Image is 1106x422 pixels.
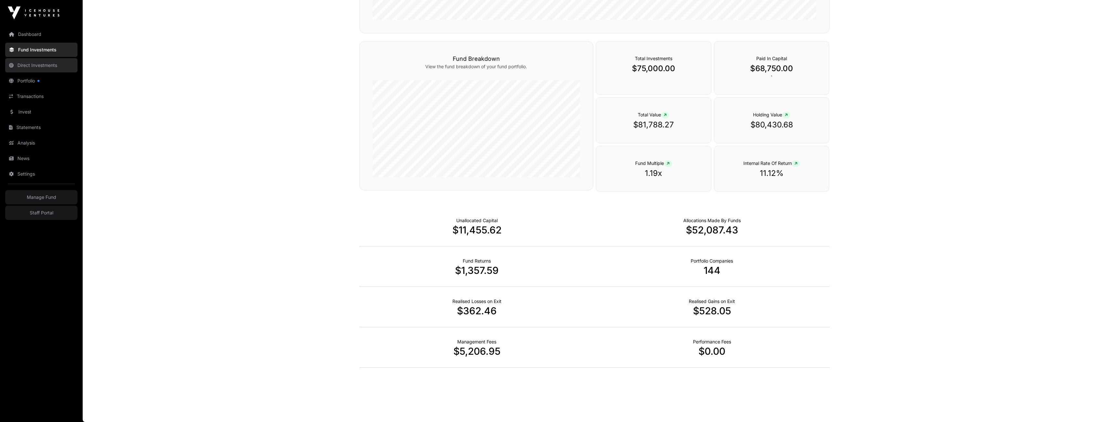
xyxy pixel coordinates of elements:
a: Manage Fund [5,190,78,204]
p: $1,357.59 [359,265,594,276]
a: Direct Investments [5,58,78,72]
a: Dashboard [5,27,78,41]
p: Cash not yet allocated [456,217,498,224]
p: Realised Returns from Funds [463,258,491,264]
p: $0.00 [594,345,830,357]
a: Settings [5,167,78,181]
p: $11,455.62 [359,224,594,236]
p: Fund Management Fees incurred to date [457,339,496,345]
p: Number of Companies Deployed Into [691,258,733,264]
p: 144 [594,265,830,276]
p: Fund Performance Fees (Carry) incurred to date [693,339,731,345]
p: Net Realised on Negative Exits [452,298,501,305]
p: $80,430.68 [727,120,816,130]
p: $52,087.43 [594,224,830,236]
a: Statements [5,120,78,135]
span: Total Investments [635,56,672,61]
a: Transactions [5,89,78,103]
h3: Fund Breakdown [373,54,580,63]
p: Capital Deployed Into Companies [683,217,741,224]
iframe: Chat Widget [1074,391,1106,422]
p: View the fund breakdown of your fund portfolio. [373,63,580,70]
p: $68,750.00 [727,63,816,74]
a: Staff Portal [5,206,78,220]
span: Internal Rate Of Return [743,160,800,166]
span: Holding Value [753,112,790,117]
a: News [5,151,78,166]
p: $528.05 [594,305,830,317]
p: $5,206.95 [359,345,594,357]
a: Analysis [5,136,78,150]
a: Fund Investments [5,43,78,57]
p: 11.12% [727,168,816,179]
p: $75,000.00 [609,63,698,74]
span: Total Value [638,112,669,117]
p: $81,788.27 [609,120,698,130]
div: ` [714,41,830,95]
span: Fund Multiple [635,160,672,166]
img: Icehouse Ventures Logo [8,6,59,19]
a: Portfolio [5,74,78,88]
p: $362.46 [359,305,594,317]
span: Paid In Capital [756,56,787,61]
p: 1.19x [609,168,698,179]
p: Net Realised on Positive Exits [689,298,735,305]
a: Invest [5,105,78,119]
